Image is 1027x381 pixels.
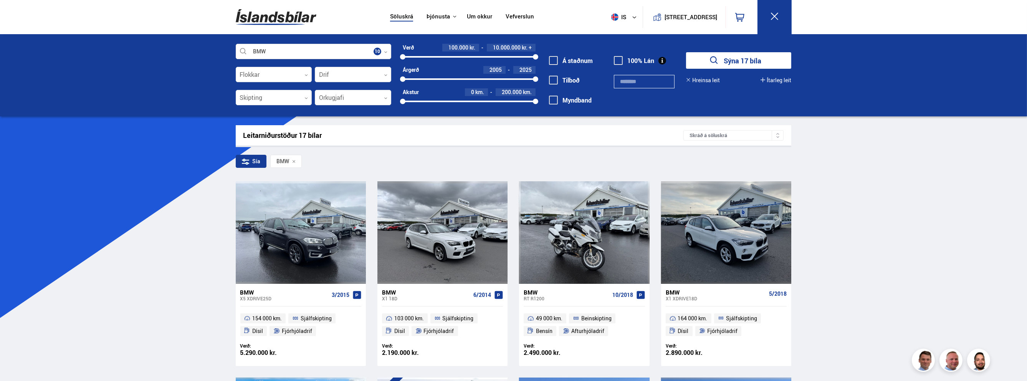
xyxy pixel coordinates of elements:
[549,97,592,104] label: Myndband
[240,296,329,301] div: X5 XDRIVE25D
[506,13,534,21] a: Vefverslun
[243,131,684,139] div: Leitarniðurstöður 17 bílar
[252,326,263,336] span: Dísil
[473,292,491,298] span: 6/2014
[941,350,964,373] img: siFngHWaQ9KaOqBr.png
[666,350,726,356] div: 2.890.000 kr.
[493,44,521,51] span: 10.000.000
[614,57,654,64] label: 100% Lán
[519,284,649,366] a: BMW RT R1200 10/2018 49 000 km. Beinskipting Bensín Afturhjóladrif Verð: 2.490.000 kr.
[403,45,414,51] div: Verð
[382,343,443,349] div: Verð:
[382,289,470,296] div: BMW
[282,326,312,336] span: Fjórhjóladrif
[394,326,405,336] span: Dísil
[523,89,532,95] span: km.
[678,314,708,323] span: 164 000 km.
[332,292,349,298] span: 3/2015
[666,343,726,349] div: Verð:
[913,350,936,373] img: FbJEzSuNWCJXmdc-.webp
[536,326,552,336] span: Bensín
[427,13,450,20] button: Þjónusta
[549,57,593,64] label: Á staðnum
[678,326,689,336] span: Dísil
[403,89,419,95] div: Akstur
[666,296,766,301] div: X1 XDRIVE18D
[612,292,633,298] span: 10/2018
[683,130,784,141] div: Skráð á söluskrá
[240,350,301,356] div: 5.290.000 kr.
[761,77,791,83] button: Ítarleg leit
[394,314,424,323] span: 103 000 km.
[769,291,787,297] span: 5/2018
[668,14,714,20] button: [STREET_ADDRESS]
[968,350,991,373] img: nhp88E3Fdnt1Opn2.png
[240,289,329,296] div: BMW
[581,314,612,323] span: Beinskipting
[276,158,289,164] span: BMW
[519,66,532,73] span: 2025
[686,52,791,69] button: Sýna 17 bíla
[529,45,532,51] span: +
[536,314,562,323] span: 49 000 km.
[467,13,492,21] a: Um okkur
[470,45,475,51] span: kr.
[377,284,508,366] a: BMW X1 18D 6/2014 103 000 km. Sjálfskipting Dísil Fjórhjóladrif Verð: 2.190.000 kr.
[301,314,332,323] span: Sjálfskipting
[707,326,738,336] span: Fjórhjóladrif
[549,77,580,84] label: Tilboð
[424,326,454,336] span: Fjórhjóladrif
[236,284,366,366] a: BMW X5 XDRIVE25D 3/2015 154 000 km. Sjálfskipting Dísil Fjórhjóladrif Verð: 5.290.000 kr.
[236,5,316,30] img: G0Ugv5HjCgRt.svg
[502,88,522,96] span: 200.000
[236,155,266,168] div: Sía
[403,67,419,73] div: Árgerð
[382,296,470,301] div: X1 18D
[524,343,584,349] div: Verð:
[608,6,643,28] button: is
[726,314,757,323] span: Sjálfskipting
[240,343,301,349] div: Verð:
[608,13,627,21] span: is
[475,89,484,95] span: km.
[571,326,604,336] span: Afturhjóladrif
[686,77,720,83] button: Hreinsa leit
[611,13,619,21] img: svg+xml;base64,PHN2ZyB4bWxucz0iaHR0cDovL3d3dy53My5vcmcvMjAwMC9zdmciIHdpZHRoPSI1MTIiIGhlaWdodD0iNT...
[471,88,474,96] span: 0
[524,296,609,301] div: RT R1200
[443,314,474,323] span: Sjálfskipting
[6,3,29,26] button: Open LiveChat chat widget
[490,66,502,73] span: 2005
[448,44,468,51] span: 100.000
[524,350,584,356] div: 2.490.000 kr.
[524,289,609,296] div: BMW
[252,314,282,323] span: 154 000 km.
[647,6,721,28] a: [STREET_ADDRESS]
[390,13,413,21] a: Söluskrá
[522,45,528,51] span: kr.
[382,350,443,356] div: 2.190.000 kr.
[661,284,791,366] a: BMW X1 XDRIVE18D 5/2018 164 000 km. Sjálfskipting Dísil Fjórhjóladrif Verð: 2.890.000 kr.
[666,289,766,296] div: BMW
